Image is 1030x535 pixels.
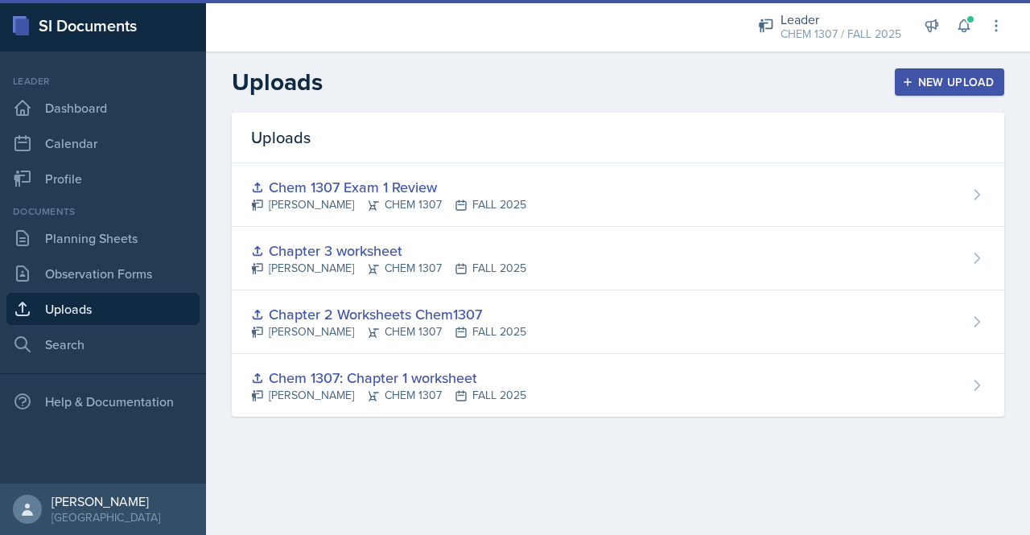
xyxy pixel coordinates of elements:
[6,222,200,254] a: Planning Sheets
[251,387,526,404] div: [PERSON_NAME] CHEM 1307 FALL 2025
[781,26,901,43] div: CHEM 1307 / FALL 2025
[251,196,526,213] div: [PERSON_NAME] CHEM 1307 FALL 2025
[6,293,200,325] a: Uploads
[905,76,995,88] div: New Upload
[232,113,1004,163] div: Uploads
[232,290,1004,354] a: Chapter 2 Worksheets Chem1307 [PERSON_NAME]CHEM 1307FALL 2025
[6,204,200,219] div: Documents
[232,68,323,97] h2: Uploads
[781,10,901,29] div: Leader
[6,163,200,195] a: Profile
[6,385,200,418] div: Help & Documentation
[251,303,526,325] div: Chapter 2 Worksheets Chem1307
[232,354,1004,417] a: Chem 1307: Chapter 1 worksheet [PERSON_NAME]CHEM 1307FALL 2025
[251,240,526,261] div: Chapter 3 worksheet
[251,367,526,389] div: Chem 1307: Chapter 1 worksheet
[251,176,526,198] div: Chem 1307 Exam 1 Review
[6,74,200,88] div: Leader
[6,92,200,124] a: Dashboard
[232,227,1004,290] a: Chapter 3 worksheet [PERSON_NAME]CHEM 1307FALL 2025
[251,260,526,277] div: [PERSON_NAME] CHEM 1307 FALL 2025
[6,257,200,290] a: Observation Forms
[51,509,160,525] div: [GEOGRAPHIC_DATA]
[895,68,1005,96] button: New Upload
[51,493,160,509] div: [PERSON_NAME]
[6,328,200,360] a: Search
[232,163,1004,227] a: Chem 1307 Exam 1 Review [PERSON_NAME]CHEM 1307FALL 2025
[6,127,200,159] a: Calendar
[251,323,526,340] div: [PERSON_NAME] CHEM 1307 FALL 2025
